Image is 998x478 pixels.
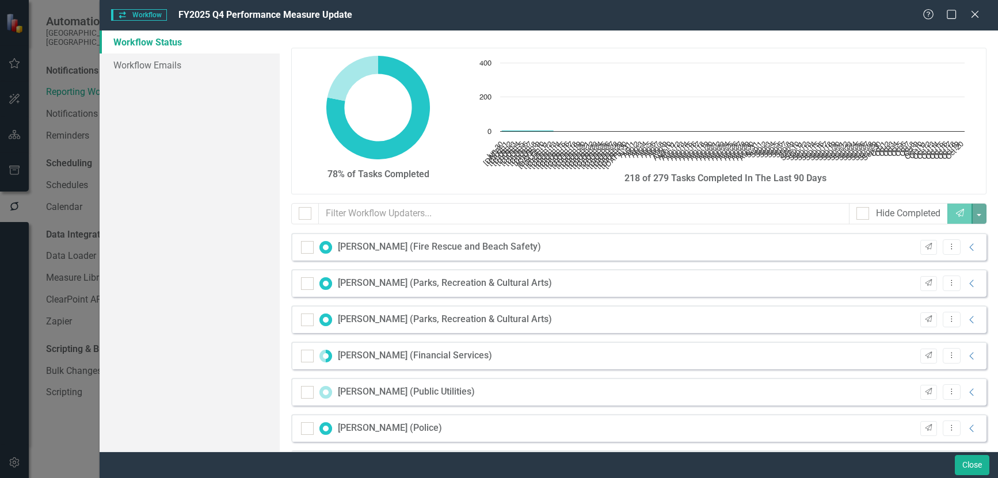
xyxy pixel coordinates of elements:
div: [PERSON_NAME] (Parks, Recreation & Cultural Arts) [338,313,552,326]
a: Workflow Emails [100,53,279,77]
strong: 78% of Tasks Completed [327,169,429,179]
button: Close [955,455,989,475]
div: Chart. Highcharts interactive chart. [474,57,977,172]
span: FY2025 Q4 Performance Measure Update [178,9,352,20]
text: Oct-20 [944,140,965,161]
text: 200 [479,94,492,101]
div: [PERSON_NAME] (Public Utilities) [338,385,475,399]
div: [PERSON_NAME] (Parks, Recreation & Cultural Arts) [338,277,552,290]
div: Hide Completed [876,207,940,220]
input: Filter Workflow Updaters... [318,203,850,224]
text: 0 [487,128,492,136]
span: Workflow [111,9,166,21]
div: [PERSON_NAME] (Fire Rescue and Beach Safety) [338,240,541,254]
div: [PERSON_NAME] (Financial Services) [338,349,492,362]
text: [DATE]-31 [603,140,633,170]
a: Workflow Status [100,30,279,53]
svg: Interactive chart [474,57,970,172]
strong: 218 of 279 Tasks Completed In The Last 90 Days [624,173,826,183]
div: [PERSON_NAME] (Police) [338,422,442,435]
text: 400 [479,60,492,67]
